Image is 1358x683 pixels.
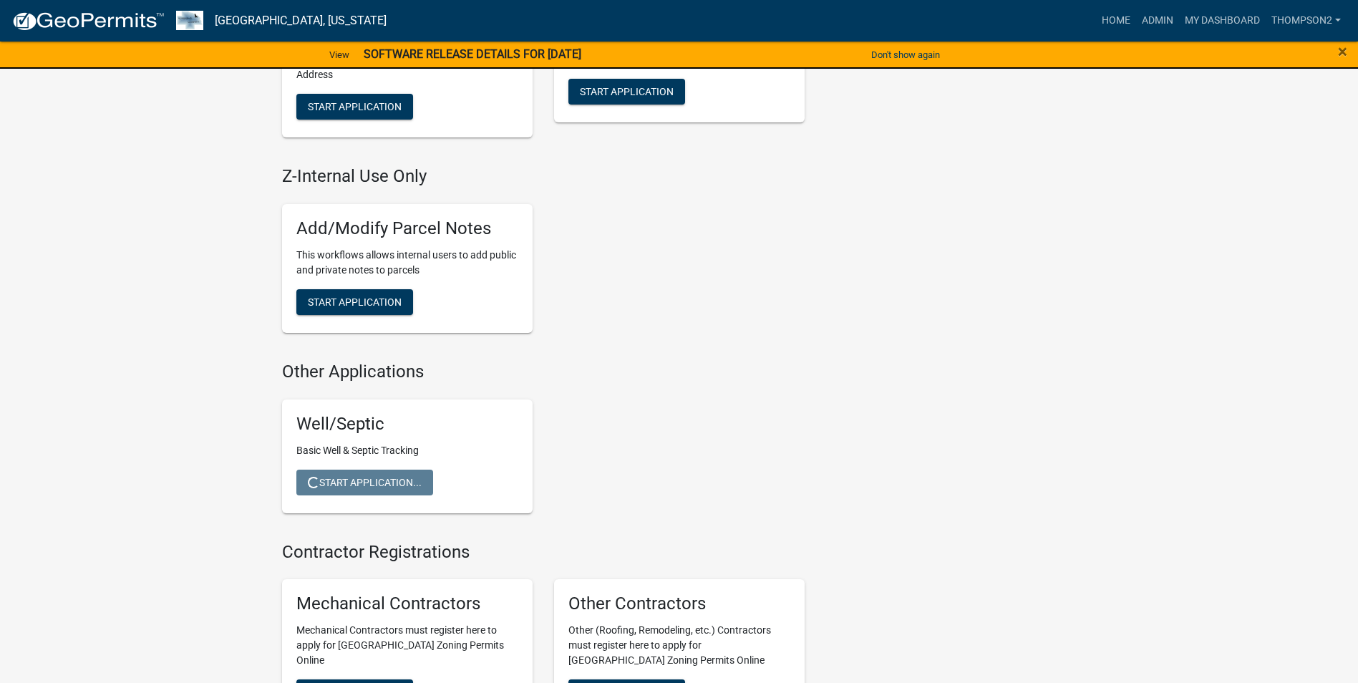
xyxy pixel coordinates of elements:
[865,43,946,67] button: Don't show again
[296,248,518,278] p: This workflows allows internal users to add public and private notes to parcels
[296,289,413,315] button: Start Application
[282,362,805,525] wm-workflow-list-section: Other Applications
[1338,42,1347,62] span: ×
[296,218,518,239] h5: Add/Modify Parcel Notes
[176,11,203,30] img: Wabasha County, Minnesota
[324,43,355,67] a: View
[308,296,402,308] span: Start Application
[282,542,805,563] h4: Contractor Registrations
[282,166,805,187] h4: Z-Internal Use Only
[568,623,790,668] p: Other (Roofing, Remodeling, etc.) Contractors must register here to apply for [GEOGRAPHIC_DATA] Z...
[1338,43,1347,60] button: Close
[296,414,518,435] h5: Well/Septic
[296,623,518,668] p: Mechanical Contractors must register here to apply for [GEOGRAPHIC_DATA] Zoning Permits Online
[282,362,805,382] h4: Other Applications
[296,94,413,120] button: Start Application
[1136,7,1179,34] a: Admin
[308,101,402,112] span: Start Application
[296,594,518,614] h5: Mechanical Contractors
[308,476,422,488] span: Start Application...
[1266,7,1347,34] a: Thompson2
[568,594,790,614] h5: Other Contractors
[296,470,433,495] button: Start Application...
[1096,7,1136,34] a: Home
[580,86,674,97] span: Start Application
[1179,7,1266,34] a: My Dashboard
[364,47,581,61] strong: SOFTWARE RELEASE DETAILS FOR [DATE]
[215,9,387,33] a: [GEOGRAPHIC_DATA], [US_STATE]
[296,443,518,458] p: Basic Well & Septic Tracking
[568,79,685,105] button: Start Application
